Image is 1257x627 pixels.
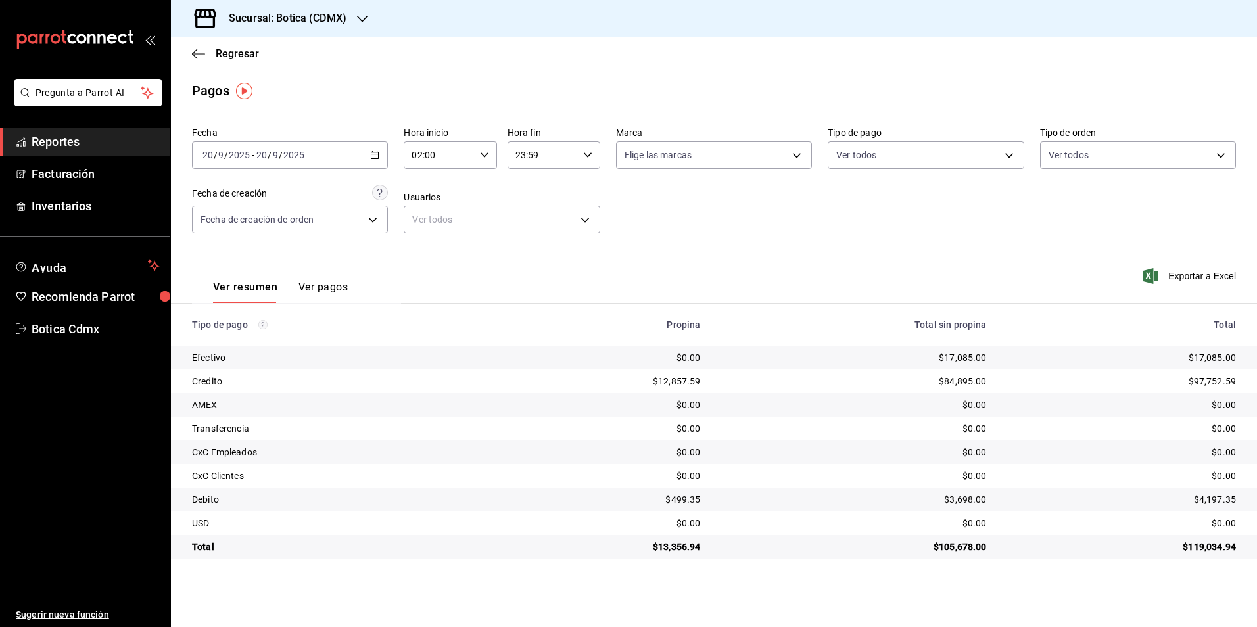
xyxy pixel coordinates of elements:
[272,150,279,160] input: --
[1008,469,1236,482] div: $0.00
[1008,319,1236,330] div: Total
[192,187,267,200] div: Fecha de creación
[510,446,700,459] div: $0.00
[1008,351,1236,364] div: $17,085.00
[218,150,224,160] input: --
[201,213,314,226] span: Fecha de creación de orden
[616,128,812,137] label: Marca
[32,133,160,151] span: Reportes
[202,150,214,160] input: --
[1146,268,1236,284] button: Exportar a Excel
[404,206,600,233] div: Ver todos
[279,150,283,160] span: /
[218,11,346,26] h3: Sucursal: Botica (CDMX)
[192,493,489,506] div: Debito
[1008,493,1236,506] div: $4,197.35
[268,150,272,160] span: /
[228,150,250,160] input: ----
[510,351,700,364] div: $0.00
[192,319,489,330] div: Tipo de pago
[214,150,218,160] span: /
[722,540,987,553] div: $105,678.00
[283,150,305,160] input: ----
[1040,128,1236,137] label: Tipo de orden
[625,149,692,162] span: Elige las marcas
[722,351,987,364] div: $17,085.00
[1008,375,1236,388] div: $97,752.59
[722,398,987,411] div: $0.00
[510,375,700,388] div: $12,857.59
[828,128,1024,137] label: Tipo de pago
[1008,517,1236,530] div: $0.00
[1049,149,1089,162] span: Ver todos
[9,95,162,109] a: Pregunta a Parrot AI
[1008,540,1236,553] div: $119,034.94
[722,517,987,530] div: $0.00
[32,258,143,273] span: Ayuda
[722,446,987,459] div: $0.00
[216,47,259,60] span: Regresar
[298,281,348,303] button: Ver pagos
[192,81,229,101] div: Pagos
[510,422,700,435] div: $0.00
[213,281,277,303] button: Ver resumen
[192,351,489,364] div: Efectivo
[722,422,987,435] div: $0.00
[192,128,388,137] label: Fecha
[510,398,700,411] div: $0.00
[404,193,600,202] label: Usuarios
[236,83,252,99] img: Tooltip marker
[258,320,268,329] svg: Los pagos realizados con Pay y otras terminales son montos brutos.
[32,320,160,338] span: Botica Cdmx
[1008,446,1236,459] div: $0.00
[510,469,700,482] div: $0.00
[145,34,155,45] button: open_drawer_menu
[1008,398,1236,411] div: $0.00
[510,493,700,506] div: $499.35
[192,540,489,553] div: Total
[192,422,489,435] div: Transferencia
[510,319,700,330] div: Propina
[252,150,254,160] span: -
[510,517,700,530] div: $0.00
[192,398,489,411] div: AMEX
[192,469,489,482] div: CxC Clientes
[14,79,162,106] button: Pregunta a Parrot AI
[1008,422,1236,435] div: $0.00
[836,149,876,162] span: Ver todos
[224,150,228,160] span: /
[722,319,987,330] div: Total sin propina
[192,47,259,60] button: Regresar
[192,517,489,530] div: USD
[508,128,600,137] label: Hora fin
[32,165,160,183] span: Facturación
[32,288,160,306] span: Recomienda Parrot
[192,375,489,388] div: Credito
[722,469,987,482] div: $0.00
[213,281,348,303] div: navigation tabs
[256,150,268,160] input: --
[32,197,160,215] span: Inventarios
[16,608,160,622] span: Sugerir nueva función
[404,128,496,137] label: Hora inicio
[192,446,489,459] div: CxC Empleados
[722,493,987,506] div: $3,698.00
[510,540,700,553] div: $13,356.94
[36,86,141,100] span: Pregunta a Parrot AI
[722,375,987,388] div: $84,895.00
